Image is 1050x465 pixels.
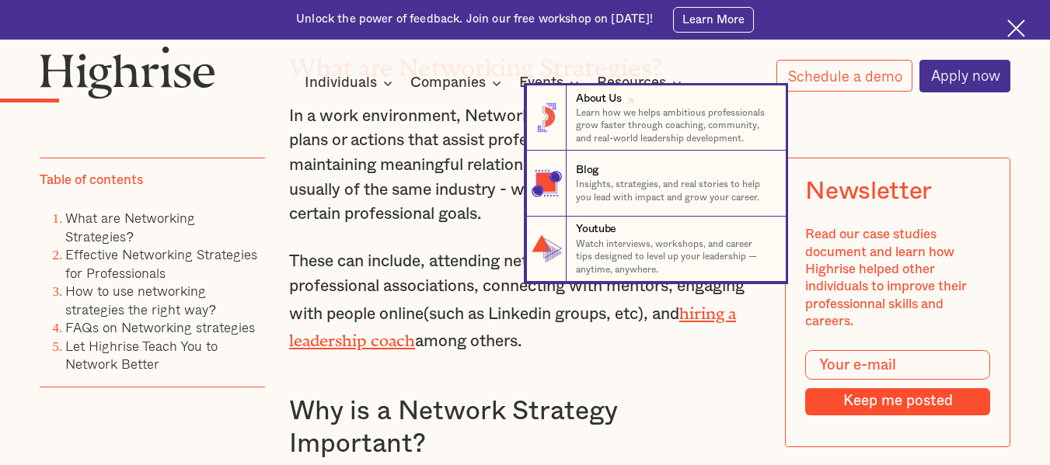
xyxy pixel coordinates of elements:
[576,106,773,145] p: Learn how we helps ambitious professionals grow faster through coaching, community, and real-worl...
[805,388,990,415] input: Keep me posted
[526,217,786,282] a: YoutubeWatch interviews, workshops, and career tips designed to level up your leadership — anytim...
[597,74,686,92] div: Resources
[576,91,622,106] div: About Us
[597,74,666,92] div: Resources
[289,249,761,354] p: These can include, attending networking events, joining professional associations, connecting wit...
[410,74,506,92] div: Companies
[410,74,486,92] div: Companies
[519,74,584,92] div: Events
[1007,19,1025,37] img: Cross icon
[65,317,255,338] a: FAQs on Networking strategies
[305,74,397,92] div: Individuals
[305,74,377,92] div: Individuals
[40,46,215,99] img: Highrise logo
[65,335,218,374] a: Let Highrise Teach You to Network Better
[576,162,598,178] div: Blog
[296,12,653,27] div: Unlock the power of feedback. Join our free workshop on [DATE]!
[919,60,1011,92] a: Apply now
[776,60,913,92] a: Schedule a demo
[576,221,616,237] div: Youtube
[576,178,773,203] p: Insights, strategies, and real stories to help you lead with impact and grow your career.
[673,7,754,33] a: Learn More
[526,151,786,216] a: BlogInsights, strategies, and real stories to help you lead with impact and grow your career.
[65,280,215,319] a: How to use networking strategies the right way?
[805,350,990,415] form: Modal Form
[289,395,761,460] h3: Why is a Network Strategy Important?
[805,350,990,380] input: Your e-mail
[526,85,786,151] a: About UsLearn how we helps ambitious professionals grow faster through coaching, community, and r...
[519,74,563,92] div: Events
[576,238,773,276] p: Watch interviews, workshops, and career tips designed to level up your leadership — anytime, anyw...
